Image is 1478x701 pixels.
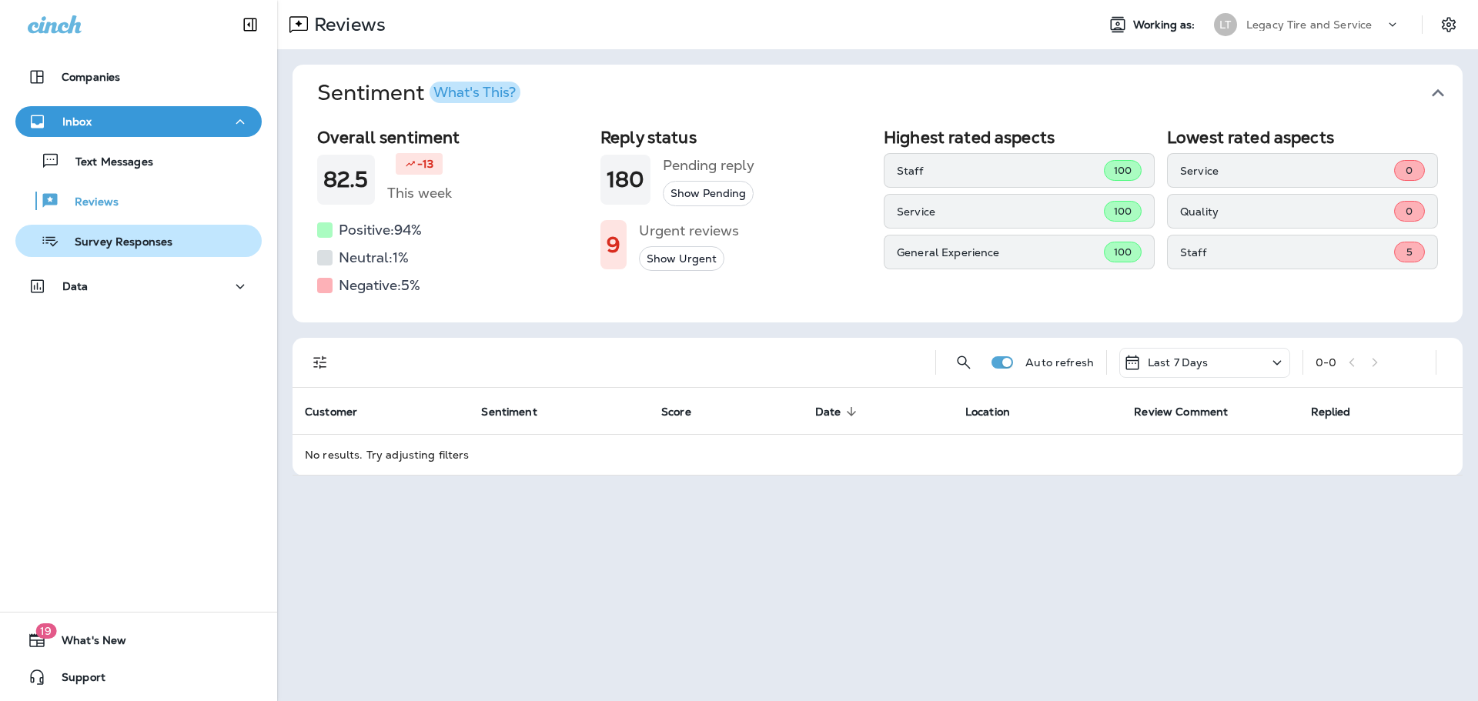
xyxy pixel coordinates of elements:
p: General Experience [897,246,1104,259]
p: Inbox [62,115,92,128]
span: Replied [1311,405,1371,419]
p: Data [62,280,89,292]
button: Data [15,271,262,302]
h2: Reply status [600,128,871,147]
span: Date [815,405,861,419]
span: 0 [1406,205,1413,218]
p: Survey Responses [59,235,172,250]
span: Score [661,406,691,419]
span: Location [965,406,1010,419]
span: Sentiment [481,406,537,419]
span: Sentiment [481,405,557,419]
span: Customer [305,406,357,419]
button: Companies [15,62,262,92]
div: SentimentWhat's This? [293,122,1463,322]
span: 19 [35,623,56,639]
h5: Positive: 94 % [339,218,422,242]
p: -13 [417,156,433,172]
p: Auto refresh [1025,356,1094,369]
h5: Neutral: 1 % [339,245,409,270]
button: SentimentWhat's This? [305,65,1475,122]
h1: 180 [607,167,644,192]
span: What's New [46,634,126,653]
h2: Lowest rated aspects [1167,128,1438,147]
button: Support [15,662,262,693]
p: Reviews [308,13,386,36]
h5: Negative: 5 % [339,273,420,298]
h5: Pending reply [663,153,754,178]
h1: 82.5 [323,167,369,192]
span: 100 [1114,205,1132,218]
div: What's This? [433,85,516,99]
h2: Highest rated aspects [884,128,1155,147]
p: Service [897,205,1104,218]
h1: Sentiment [317,80,520,106]
span: Customer [305,405,377,419]
span: 5 [1406,245,1413,259]
p: Service [1180,165,1394,177]
p: Staff [1180,246,1394,259]
span: 100 [1114,245,1132,259]
p: Last 7 Days [1148,356,1209,369]
p: Reviews [59,195,119,210]
button: 19What's New [15,625,262,656]
span: Location [965,405,1030,419]
button: Search Reviews [948,347,979,378]
span: Score [661,405,711,419]
button: Reviews [15,185,262,217]
p: Text Messages [60,155,153,170]
span: Working as: [1133,18,1199,32]
h5: This week [387,181,452,205]
td: No results. Try adjusting filters [293,434,1463,475]
span: Support [46,671,105,689]
h1: 9 [607,232,620,258]
span: Review Comment [1134,406,1228,419]
button: Inbox [15,106,262,137]
button: What's This? [430,82,520,103]
span: Replied [1311,406,1351,419]
button: Settings [1435,11,1463,38]
button: Survey Responses [15,225,262,257]
button: Show Urgent [639,246,724,272]
div: 0 - 0 [1316,356,1336,369]
p: Companies [62,71,120,83]
span: 100 [1114,164,1132,177]
span: Review Comment [1134,405,1248,419]
button: Filters [305,347,336,378]
div: LT [1214,13,1237,36]
p: Staff [897,165,1104,177]
button: Collapse Sidebar [229,9,272,40]
p: Legacy Tire and Service [1246,18,1372,31]
h5: Urgent reviews [639,219,739,243]
p: Quality [1180,205,1394,218]
span: Date [815,406,841,419]
button: Text Messages [15,145,262,177]
button: Show Pending [663,181,754,206]
span: 0 [1406,164,1413,177]
h2: Overall sentiment [317,128,588,147]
